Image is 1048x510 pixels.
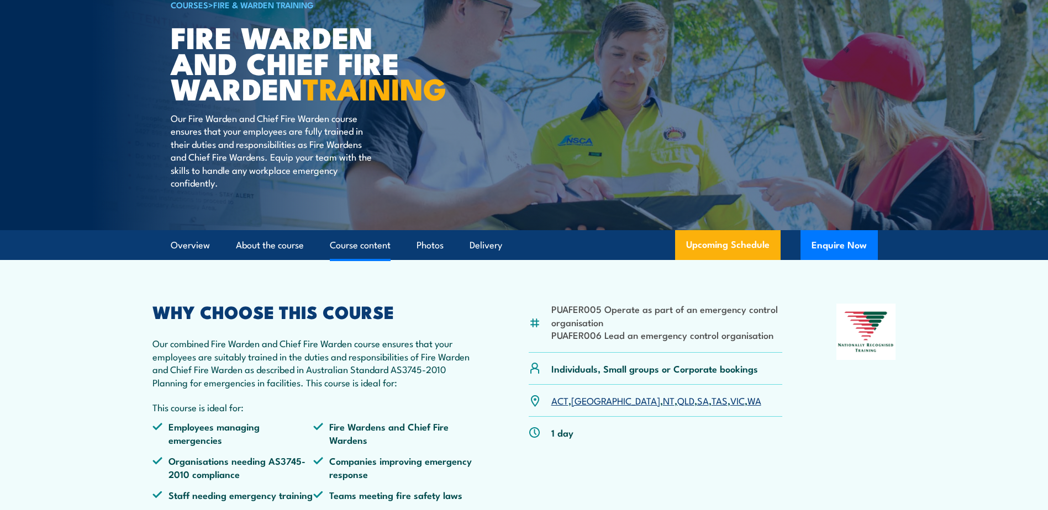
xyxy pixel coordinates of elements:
[730,394,745,407] a: VIC
[571,394,660,407] a: [GEOGRAPHIC_DATA]
[171,111,372,189] p: Our Fire Warden and Chief Fire Warden course ensures that your employees are fully trained in the...
[313,488,475,501] li: Teams meeting fire safety laws
[470,231,502,260] a: Delivery
[551,394,761,407] p: , , , , , , ,
[747,394,761,407] a: WA
[236,231,304,260] a: About the course
[551,426,573,439] p: 1 day
[152,420,314,446] li: Employees managing emergencies
[801,230,878,260] button: Enquire Now
[551,362,758,375] p: Individuals, Small groups or Corporate bookings
[152,488,314,501] li: Staff needing emergency training
[303,65,446,110] strong: TRAINING
[677,394,694,407] a: QLD
[663,394,675,407] a: NT
[171,231,210,260] a: Overview
[417,231,444,260] a: Photos
[152,337,475,389] p: Our combined Fire Warden and Chief Fire Warden course ensures that your employees are suitably tr...
[313,454,475,480] li: Companies improving emergency response
[313,420,475,446] li: Fire Wardens and Chief Fire Wardens
[551,394,568,407] a: ACT
[551,302,783,328] li: PUAFER005 Operate as part of an emergency control organisation
[551,328,783,341] li: PUAFER006 Lead an emergency control organisation
[152,304,475,319] h2: WHY CHOOSE THIS COURSE
[675,230,781,260] a: Upcoming Schedule
[836,304,896,360] img: Nationally Recognised Training logo.
[697,394,709,407] a: SA
[152,454,314,480] li: Organisations needing AS3745-2010 compliance
[171,24,444,101] h1: Fire Warden and Chief Fire Warden
[152,401,475,413] p: This course is ideal for:
[330,231,391,260] a: Course content
[712,394,728,407] a: TAS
